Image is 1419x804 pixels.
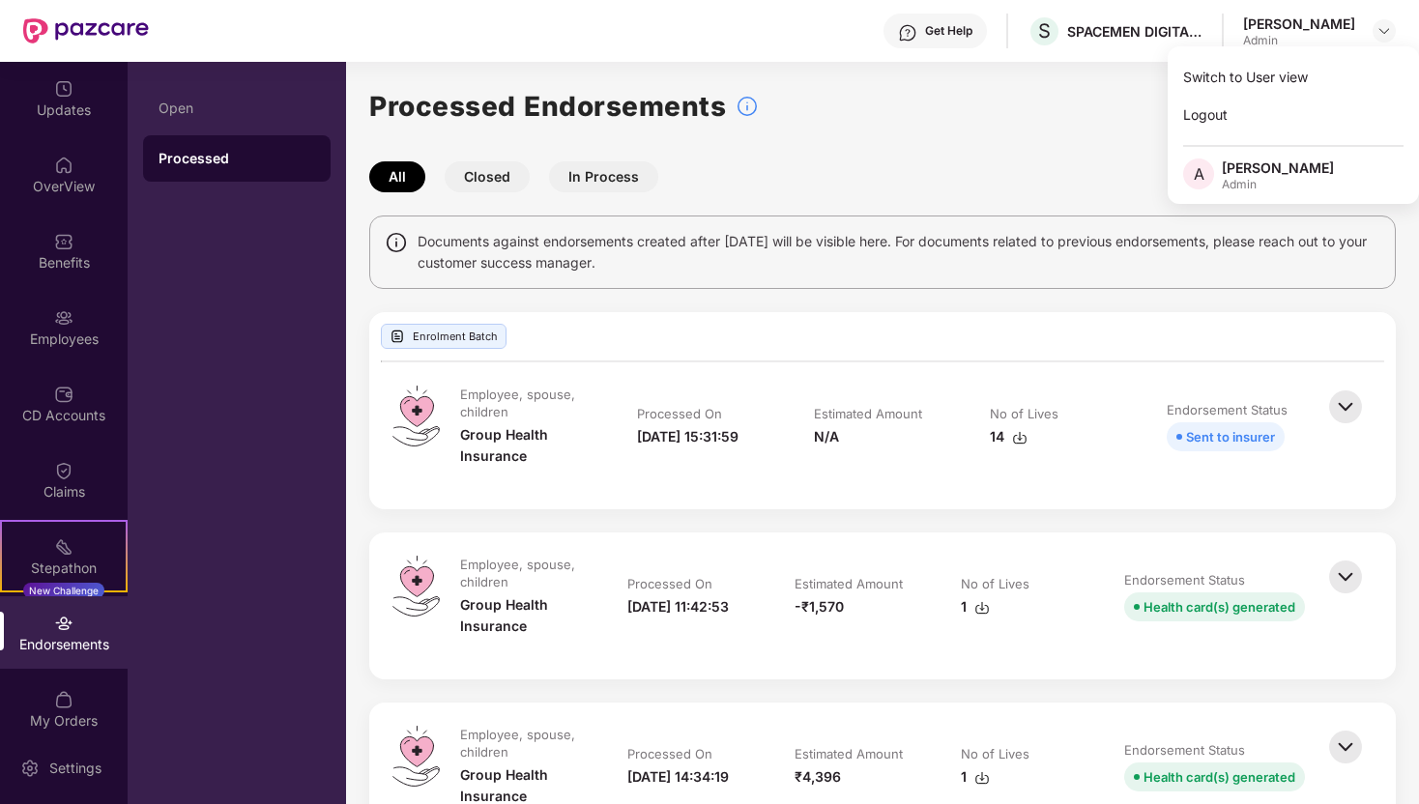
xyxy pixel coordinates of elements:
[54,156,73,175] img: svg+xml;base64,PHN2ZyBpZD0iSG9tZSIgeG1sbnM9Imh0dHA6Ly93d3cudzMub3JnLzIwMDAvc3ZnIiB3aWR0aD0iMjAiIG...
[1067,22,1202,41] div: SPACEMEN DIGITAL PRIVATE LIMITED
[1124,571,1245,589] div: Endorsement Status
[54,385,73,404] img: svg+xml;base64,PHN2ZyBpZD0iQ0RfQWNjb3VudHMiIGRhdGEtbmFtZT0iQ0QgQWNjb3VudHMiIHhtbG5zPSJodHRwOi8vd3...
[460,726,585,761] div: Employee, spouse, children
[159,149,315,168] div: Processed
[20,759,40,778] img: svg+xml;base64,PHN2ZyBpZD0iU2V0dGluZy0yMHgyMCIgeG1sbnM9Imh0dHA6Ly93d3cudzMub3JnLzIwMDAvc3ZnIiB3aW...
[390,329,405,344] img: svg+xml;base64,PHN2ZyBpZD0iVXBsb2FkX0xvZ3MiIGRhdGEtbmFtZT0iVXBsb2FkIExvZ3MiIHhtbG5zPSJodHRwOi8vd3...
[2,559,126,578] div: Stepathon
[159,100,315,116] div: Open
[54,232,73,251] img: svg+xml;base64,PHN2ZyBpZD0iQmVuZWZpdHMiIHhtbG5zPSJodHRwOi8vd3d3LnczLm9yZy8yMDAwL3N2ZyIgd2lkdGg9Ij...
[795,745,903,762] div: Estimated Amount
[1222,177,1334,192] div: Admin
[23,583,104,598] div: New Challenge
[1038,19,1051,43] span: S
[637,405,722,422] div: Processed On
[460,386,594,420] div: Employee, spouse, children
[23,18,149,43] img: New Pazcare Logo
[381,324,507,349] div: Enrolment Batch
[1222,158,1334,177] div: [PERSON_NAME]
[460,556,585,590] div: Employee, spouse, children
[990,405,1058,422] div: No of Lives
[385,231,408,254] img: svg+xml;base64,PHN2ZyBpZD0iSW5mbyIgeG1sbnM9Imh0dHA6Ly93d3cudzMub3JnLzIwMDAvc3ZnIiB3aWR0aD0iMTQiIG...
[54,461,73,480] img: svg+xml;base64,PHN2ZyBpZD0iQ2xhaW0iIHhtbG5zPSJodHRwOi8vd3d3LnczLm9yZy8yMDAwL3N2ZyIgd2lkdGg9IjIwIi...
[369,85,726,128] h1: Processed Endorsements
[795,575,903,592] div: Estimated Amount
[445,161,530,192] button: Closed
[1194,162,1204,186] span: A
[1012,430,1028,445] img: svg+xml;base64,PHN2ZyBpZD0iRG93bmxvYWQtMzJ4MzIiIHhtbG5zPSJodHRwOi8vd3d3LnczLm9yZy8yMDAwL3N2ZyIgd2...
[392,386,440,446] img: svg+xml;base64,PHN2ZyB4bWxucz0iaHR0cDovL3d3dy53My5vcmcvMjAwMC9zdmciIHdpZHRoPSI0OS4zMiIgaGVpZ2h0PS...
[54,79,73,99] img: svg+xml;base64,PHN2ZyBpZD0iVXBkYXRlZCIgeG1sbnM9Imh0dHA6Ly93d3cudzMub3JnLzIwMDAvc3ZnIiB3aWR0aD0iMj...
[1144,596,1295,617] div: Health card(s) generated
[369,161,425,192] button: All
[549,161,658,192] button: In Process
[1243,33,1355,48] div: Admin
[54,308,73,328] img: svg+xml;base64,PHN2ZyBpZD0iRW1wbG95ZWVzIiB4bWxucz0iaHR0cDovL3d3dy53My5vcmcvMjAwMC9zdmciIHdpZHRoPS...
[974,770,990,786] img: svg+xml;base64,PHN2ZyBpZD0iRG93bmxvYWQtMzJ4MzIiIHhtbG5zPSJodHRwOi8vd3d3LnczLm9yZy8yMDAwL3N2ZyIgd2...
[1167,401,1288,418] div: Endorsement Status
[627,575,712,592] div: Processed On
[1168,96,1419,133] div: Logout
[795,766,841,788] div: ₹4,396
[392,556,440,617] img: svg+xml;base64,PHN2ZyB4bWxucz0iaHR0cDovL3d3dy53My5vcmcvMjAwMC9zdmciIHdpZHRoPSI0OS4zMiIgaGVpZ2h0PS...
[1243,14,1355,33] div: [PERSON_NAME]
[961,745,1029,762] div: No of Lives
[925,23,972,39] div: Get Help
[54,537,73,557] img: svg+xml;base64,PHN2ZyB4bWxucz0iaHR0cDovL3d3dy53My5vcmcvMjAwMC9zdmciIHdpZHRoPSIyMSIgaGVpZ2h0PSIyMC...
[961,575,1029,592] div: No of Lives
[627,766,729,788] div: [DATE] 14:34:19
[1324,726,1367,768] img: svg+xml;base64,PHN2ZyBpZD0iQmFjay0zMngzMiIgeG1sbnM9Imh0dHA6Ly93d3cudzMub3JnLzIwMDAvc3ZnIiB3aWR0aD...
[961,766,990,788] div: 1
[1168,58,1419,96] div: Switch to User view
[1186,426,1275,447] div: Sent to insurer
[460,594,589,637] div: Group Health Insurance
[43,759,107,778] div: Settings
[990,426,1028,447] div: 14
[1124,741,1245,759] div: Endorsement Status
[627,596,729,617] div: [DATE] 11:42:53
[54,690,73,709] img: svg+xml;base64,PHN2ZyBpZD0iTXlfT3JkZXJzIiBkYXRhLW5hbWU9Ik15IE9yZGVycyIgeG1sbnM9Imh0dHA6Ly93d3cudz...
[418,231,1380,273] span: Documents against endorsements created after [DATE] will be visible here. For documents related t...
[1324,556,1367,598] img: svg+xml;base64,PHN2ZyBpZD0iQmFjay0zMngzMiIgeG1sbnM9Imh0dHA6Ly93d3cudzMub3JnLzIwMDAvc3ZnIiB3aWR0aD...
[392,726,440,787] img: svg+xml;base64,PHN2ZyB4bWxucz0iaHR0cDovL3d3dy53My5vcmcvMjAwMC9zdmciIHdpZHRoPSI0OS4zMiIgaGVpZ2h0PS...
[961,596,990,617] div: 1
[1376,23,1392,39] img: svg+xml;base64,PHN2ZyBpZD0iRHJvcGRvd24tMzJ4MzIiIHhtbG5zPSJodHRwOi8vd3d3LnczLm9yZy8yMDAwL3N2ZyIgd2...
[814,426,839,447] div: N/A
[627,745,712,762] div: Processed On
[54,614,73,633] img: svg+xml;base64,PHN2ZyBpZD0iRW5kb3JzZW1lbnRzIiB4bWxucz0iaHR0cDovL3d3dy53My5vcmcvMjAwMC9zdmciIHdpZH...
[974,600,990,616] img: svg+xml;base64,PHN2ZyBpZD0iRG93bmxvYWQtMzJ4MzIiIHhtbG5zPSJodHRwOi8vd3d3LnczLm9yZy8yMDAwL3N2ZyIgd2...
[898,23,917,43] img: svg+xml;base64,PHN2ZyBpZD0iSGVscC0zMngzMiIgeG1sbnM9Imh0dHA6Ly93d3cudzMub3JnLzIwMDAvc3ZnIiB3aWR0aD...
[736,95,759,118] img: svg+xml;base64,PHN2ZyBpZD0iSW5mb18tXzMyeDMyIiBkYXRhLW5hbWU9IkluZm8gLSAzMngzMiIgeG1sbnM9Imh0dHA6Ly...
[814,405,922,422] div: Estimated Amount
[795,596,844,617] div: -₹1,570
[460,424,598,467] div: Group Health Insurance
[1324,386,1367,428] img: svg+xml;base64,PHN2ZyBpZD0iQmFjay0zMngzMiIgeG1sbnM9Imh0dHA6Ly93d3cudzMub3JnLzIwMDAvc3ZnIiB3aWR0aD...
[1144,766,1295,788] div: Health card(s) generated
[637,426,738,447] div: [DATE] 15:31:59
